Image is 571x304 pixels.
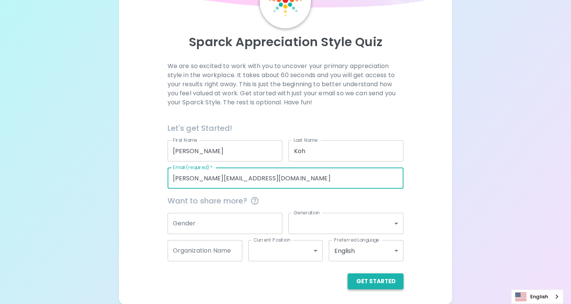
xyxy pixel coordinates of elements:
[168,62,404,107] p: We are so excited to work with you to uncover your primary appreciation style in the workplace. I...
[511,290,563,304] a: English
[348,273,403,289] button: Get Started
[511,289,563,304] div: Language
[250,196,259,205] svg: This information is completely confidential and only used for aggregated appreciation studies at ...
[334,237,379,243] label: Preferred Language
[168,195,404,207] span: Want to share more?
[168,122,404,134] h6: Let's get Started!
[511,289,563,304] aside: Language selected: English
[329,240,403,261] div: English
[254,237,290,243] label: Current Position
[173,164,213,171] label: Email (required)
[173,137,197,143] label: First Name
[294,137,317,143] label: Last Name
[294,209,320,216] label: Generation
[128,34,443,50] p: Sparck Appreciation Style Quiz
